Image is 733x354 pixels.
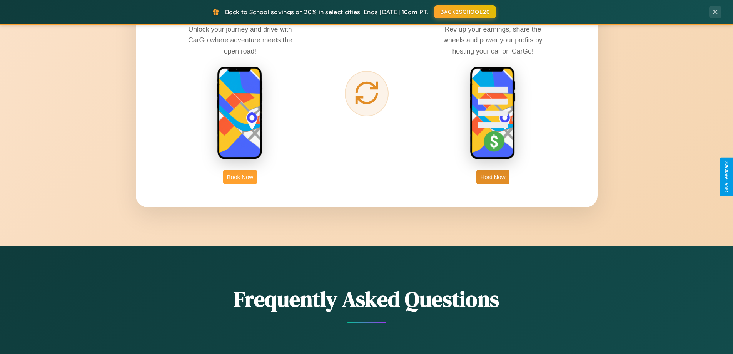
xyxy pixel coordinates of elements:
button: BACK2SCHOOL20 [434,5,496,18]
button: Book Now [223,170,257,184]
p: Rev up your earnings, share the wheels and power your profits by hosting your car on CarGo! [435,24,551,56]
span: Back to School savings of 20% in select cities! Ends [DATE] 10am PT. [225,8,428,16]
h2: Frequently Asked Questions [136,284,598,314]
img: rent phone [217,66,263,160]
img: host phone [470,66,516,160]
p: Unlock your journey and drive with CarGo where adventure meets the open road! [182,24,298,56]
button: Host Now [476,170,509,184]
div: Give Feedback [724,161,729,193]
